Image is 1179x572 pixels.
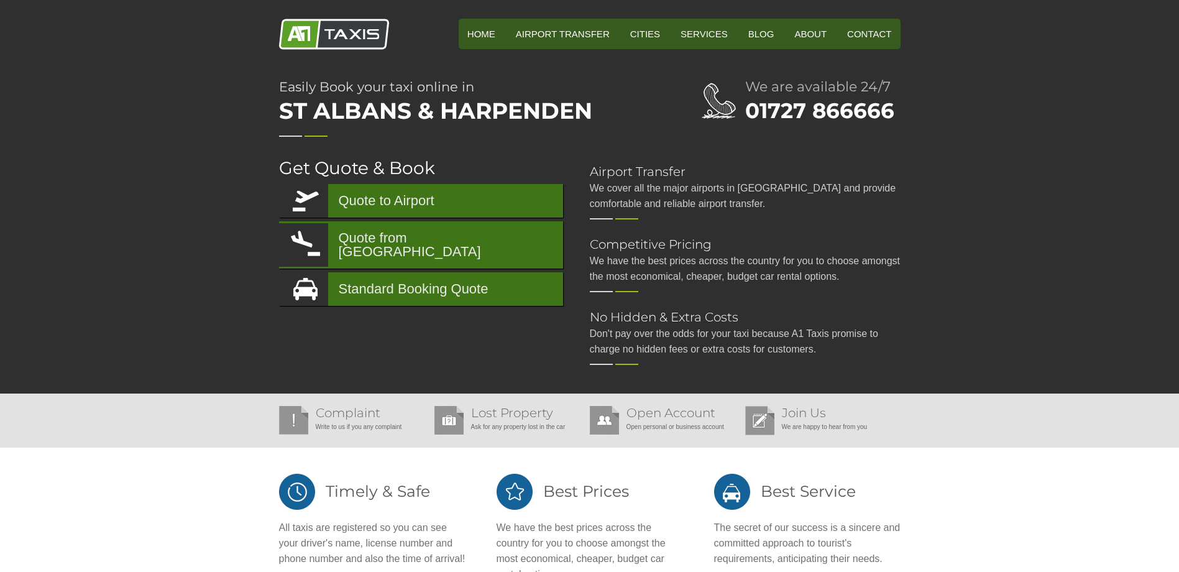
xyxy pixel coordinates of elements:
[838,19,900,49] a: Contact
[740,19,783,49] a: Blog
[279,19,389,50] img: A1 Taxis
[590,311,901,323] h2: No Hidden & Extra Costs
[279,93,652,128] span: St Albans & Harpenden
[714,520,901,566] p: The secret of our success is a sincere and committed approach to tourist's requirements, anticipa...
[745,80,901,94] h2: We are available 24/7
[497,473,683,510] h2: Best Prices
[782,405,826,420] a: Join Us
[279,473,466,510] h2: Timely & Safe
[590,238,901,251] h2: Competitive Pricing
[507,19,618,49] a: Airport Transfer
[279,221,563,269] a: Quote from [GEOGRAPHIC_DATA]
[745,406,774,435] img: Join Us
[279,80,652,128] h1: Easily Book your taxi online in
[279,184,563,218] a: Quote to Airport
[590,180,901,211] p: We cover all the major airports in [GEOGRAPHIC_DATA] and provide comfortable and reliable airport...
[590,419,739,435] p: Open personal or business account
[434,406,464,435] img: Lost Property
[434,419,584,435] p: Ask for any property lost in the car
[279,272,563,306] a: Standard Booking Quote
[590,406,619,435] img: Open Account
[459,19,504,49] a: HOME
[590,165,901,178] h2: Airport Transfer
[626,405,715,420] a: Open Account
[590,253,901,284] p: We have the best prices across the country for you to choose amongst the most economical, cheaper...
[745,98,894,124] a: 01727 866666
[471,405,553,420] a: Lost Property
[622,19,669,49] a: Cities
[590,326,901,357] p: Don't pay over the odds for your taxi because A1 Taxis promise to charge no hidden fees or extra ...
[279,419,428,435] p: Write to us if you any complaint
[745,419,894,435] p: We are happy to hear from you
[279,159,565,177] h2: Get Quote & Book
[279,520,466,566] p: All taxis are registered so you can see your driver's name, license number and phone number and a...
[672,19,736,49] a: Services
[714,473,901,510] h2: Best Service
[786,19,835,49] a: About
[279,406,308,435] img: Complaint
[316,405,380,420] a: Complaint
